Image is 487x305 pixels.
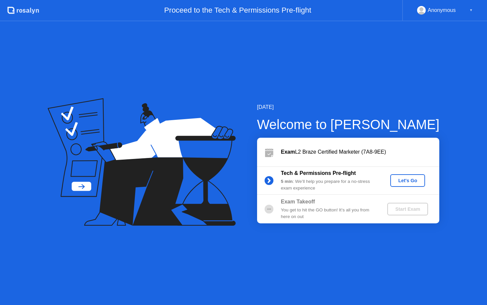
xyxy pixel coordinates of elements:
[390,206,425,212] div: Start Exam
[387,203,428,215] button: Start Exam
[257,103,440,111] div: [DATE]
[281,149,295,155] b: Exam
[281,178,376,192] div: : We’ll help you prepare for a no-stress exam experience
[428,6,456,15] div: Anonymous
[469,6,473,15] div: ▼
[281,199,315,204] b: Exam Takeoff
[281,179,293,184] b: 5 min
[393,178,422,183] div: Let's Go
[281,170,356,176] b: Tech & Permissions Pre-flight
[281,148,439,156] div: L2 Braze Certified Marketer (7A8-9EE)
[281,207,376,220] div: You get to hit the GO button! It’s all you from here on out
[257,114,440,134] div: Welcome to [PERSON_NAME]
[390,174,425,187] button: Let's Go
